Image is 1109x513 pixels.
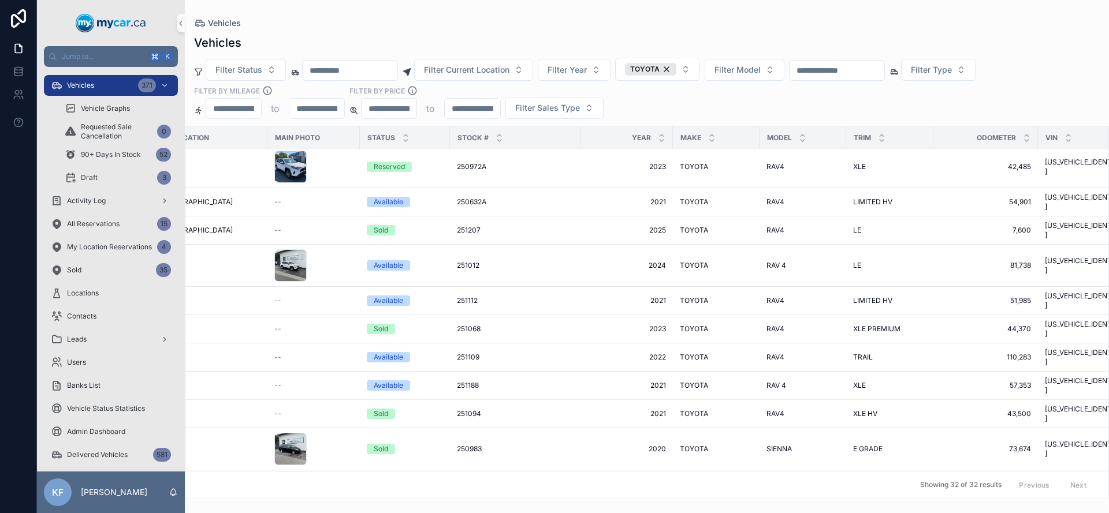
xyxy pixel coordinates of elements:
a: Sold [367,225,443,235]
div: 15 [157,217,171,231]
span: 44,370 [940,324,1031,334]
span: Activity Log [67,196,106,205]
span: Filter Current Location [424,64,509,76]
a: 2021 [587,296,666,305]
div: scrollable content [37,67,185,471]
a: Reserved [367,162,443,172]
a: 2023 [587,162,666,171]
span: 54,901 [940,197,1031,207]
span: TOYOTA [680,197,708,207]
span: RAV4 [766,409,784,418]
span: Filter Type [911,64,952,76]
a: RAV4 [766,162,839,171]
a: Available [367,352,443,362]
a: MyCar Ottawa [137,409,260,418]
a: MyCar Ottawa [137,444,260,454]
span: Main Photo [275,133,320,143]
a: 2024 [587,261,666,270]
span: My Location Reservations [67,242,152,252]
div: Sold [374,444,388,454]
a: 2022 [587,353,666,362]
a: SIENNA [766,444,839,454]
a: RAV 4 [766,381,839,390]
span: 251094 [457,409,481,418]
span: XLE [853,162,866,171]
a: 2021 [587,409,666,418]
span: Vehicles [208,17,241,29]
span: TOYOTA [630,65,660,74]
div: Available [374,260,403,271]
span: 42,485 [940,162,1031,171]
span: LE [853,261,861,270]
a: 251207 [457,226,574,235]
span: RAV4 [766,353,784,362]
span: All Reservations [67,219,120,229]
a: LE [853,226,926,235]
span: Status [367,133,395,143]
span: KF [52,485,64,499]
button: Unselect 17 [625,63,676,76]
div: Sold [374,225,388,235]
button: Select Button [206,59,286,81]
span: -- [274,353,281,362]
a: 57,353 [940,381,1031,390]
a: XLE [853,381,926,390]
a: 2021 [587,381,666,390]
span: 251109 [457,353,479,362]
span: K [163,52,172,61]
button: Jump to...K [44,46,178,67]
a: TOYOTA [680,353,753,362]
a: 43,500 [940,409,1031,418]
a: -- [274,197,353,207]
span: RAV 4 [766,261,786,270]
span: VIN [1045,133,1058,143]
div: Available [374,197,403,207]
span: Odometer [977,133,1016,143]
a: -- [274,409,353,418]
a: MyCar Ottawa [137,381,260,390]
span: TOYOTA [680,261,708,270]
a: LIMITED HV [853,296,926,305]
a: 81,738 [940,261,1031,270]
p: [PERSON_NAME] [81,486,147,498]
span: MyCar [GEOGRAPHIC_DATA] [137,226,233,235]
span: Stock # [457,133,489,143]
a: Locations [44,283,178,304]
span: XLE HV [853,409,877,418]
span: Filter Status [215,64,262,76]
span: -- [274,324,281,334]
p: to [426,102,435,115]
a: TRAIL [853,353,926,362]
span: Vehicle Graphs [81,104,130,113]
span: 251207 [457,226,481,235]
a: XLE [853,162,926,171]
div: Sold [374,409,388,419]
span: RAV 4 [766,381,786,390]
a: TOYOTA [680,226,753,235]
span: SIENNA [766,444,792,454]
span: Vehicle Status Statistics [67,404,145,413]
a: TOYOTA [680,324,753,334]
span: Filter Model [714,64,761,76]
a: MyCar Ottawa [137,261,260,270]
button: Select Button [705,59,784,81]
div: Reserved [374,162,405,172]
span: 110,283 [940,353,1031,362]
a: MyCar [GEOGRAPHIC_DATA] [137,197,260,207]
a: 251094 [457,409,574,418]
span: Requested Sale Cancellation [81,122,152,141]
a: Sold [367,324,443,334]
span: Users [67,358,86,367]
a: RAV4 [766,353,839,362]
div: 3 [157,171,171,185]
a: 251112 [457,296,574,305]
a: 51,985 [940,296,1031,305]
a: 7,600 [940,226,1031,235]
span: RAV4 [766,296,784,305]
span: TOYOTA [680,409,708,418]
span: 250632A [457,197,486,207]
